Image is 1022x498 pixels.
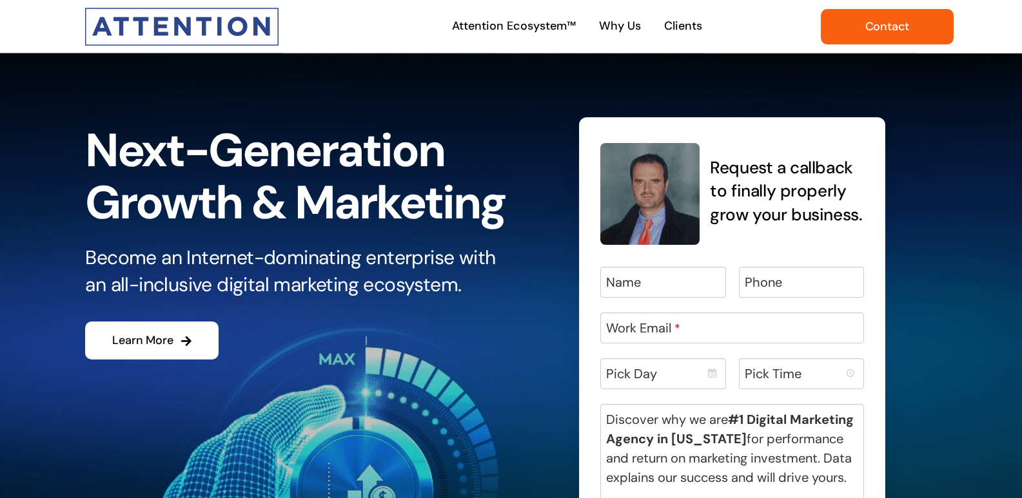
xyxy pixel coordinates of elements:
span: Learn More [112,334,173,347]
a: Attention-Only-Logo-300wide [85,6,279,23]
b: #1 Digital Marketing Agency in [US_STATE] [606,411,854,447]
label: Name [606,273,641,292]
label: Discover why we are for performance and return on marketing investment. Data explains our success... [606,410,865,487]
span: Why Us [599,17,641,35]
label: Pick Time [745,364,801,383]
a: Clients [660,13,706,41]
span: Contact [865,20,910,34]
label: Work Email [606,318,680,338]
label: Pick Day [606,364,657,383]
span: Attention Ecosystem™ [452,17,576,35]
img: cuk_154x158-C [600,143,700,245]
nav: Main Menu Desktop [334,3,821,50]
a: Why Us [595,13,645,41]
span: Clients [664,17,702,35]
a: Attention Ecosystem™ [448,13,580,41]
label: Phone [745,273,782,292]
h1: Next-Generation Growth & Marketing [85,125,511,229]
img: Attention Interactive Logo [85,8,279,46]
a: Contact [821,9,954,44]
p: Become an Internet-dominating enterprise with an all-inclusive digital marketing ecosystem. [85,244,511,298]
h4: Request a callback to finally properly grow your business. [710,156,864,226]
a: Learn More [85,321,219,359]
